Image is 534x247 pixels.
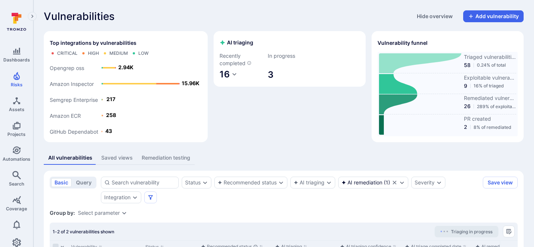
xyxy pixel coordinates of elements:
button: Expand dropdown [326,180,332,186]
button: Expand dropdown [132,194,138,200]
text: 217 [106,96,115,102]
text: 258 [106,112,116,118]
div: Low [138,50,149,56]
span: 3 [268,69,311,81]
button: Select parameter [78,210,120,216]
button: Expand dropdown [278,180,284,186]
span: 289% of exploitable [477,104,516,109]
text: 43 [105,128,112,134]
button: Expand navigation menu [28,12,37,21]
span: Recently completed [220,52,263,67]
input: Search vulnerability [112,179,175,186]
span: In progress [268,52,311,60]
span: Triaged vulnerabilities [464,53,516,61]
span: 16 [220,69,230,80]
h2: Vulnerability funnel [378,39,428,47]
button: Expand dropdown [436,180,442,186]
button: Status [185,180,201,186]
button: basic [51,178,72,187]
span: 9 [464,82,467,90]
span: Group by: [50,209,75,217]
span: Vulnerabilities [44,10,115,22]
text: Amazon ECR [50,112,81,119]
div: AI remediation [342,180,382,186]
h2: AI triaging [220,39,253,46]
span: Risks [11,82,23,87]
span: Exploitable vulnerabilities [464,74,516,81]
div: grouping parameters [78,210,127,216]
text: Semgrep Enterprise [50,96,98,103]
div: High [88,50,99,56]
span: Assets [9,107,24,112]
span: Search [9,181,24,187]
svg: AI triaged vulnerabilities in the last 7 days [247,61,251,65]
text: 2.94K [118,64,133,70]
button: query [73,178,95,187]
button: Expand dropdown [202,180,208,186]
span: Coverage [6,206,27,211]
button: AI triaging [294,180,324,186]
button: AI remediation(1) [342,180,390,186]
span: 26 [464,103,471,110]
button: Add vulnerability [463,10,524,22]
button: 16 [220,69,237,81]
div: Top integrations by vulnerabilities [44,31,208,142]
span: Projects [7,131,26,137]
div: Critical [57,50,78,56]
button: Severity [415,180,435,186]
button: Hide overview [412,10,457,22]
div: Remediation testing [142,154,190,161]
div: ( 1 ) [342,180,390,186]
text: Opengrep oss [50,64,84,71]
span: Automations [3,156,30,162]
span: Remediated vulnerabilities [464,94,516,102]
div: Medium [109,50,128,56]
button: Manage columns [503,226,515,237]
div: All vulnerabilities [48,154,92,161]
button: Filters [144,191,157,203]
span: 16% of triaged [474,83,504,89]
span: 58 [464,61,471,69]
text: Amazon Inspector [50,80,94,87]
text: 15.96K [182,80,200,86]
button: Expand dropdown [399,180,405,186]
div: Saved views [101,154,133,161]
div: assets tabs [44,151,524,165]
span: 2 [464,123,467,131]
span: 8% of remediated [474,124,511,130]
span: PR created [464,115,516,123]
span: Triaging in progress [451,229,492,234]
text: GitHub Dependabot [50,128,98,134]
button: Expand dropdown [121,210,127,216]
span: 1-2 of 2 vulnerabilities shown [53,229,114,234]
img: Loading... [441,231,448,232]
button: Recommended status [218,180,277,186]
button: Save view [483,177,518,188]
i: Expand navigation menu [30,13,35,20]
button: Integration [104,194,131,200]
span: Top integrations by vulnerabilities [50,39,136,47]
svg: Top integrations by vulnerabilities bar [50,59,202,136]
button: Clear selection [392,180,398,186]
span: 0.24% of total [477,62,506,68]
span: Dashboards [3,57,30,63]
